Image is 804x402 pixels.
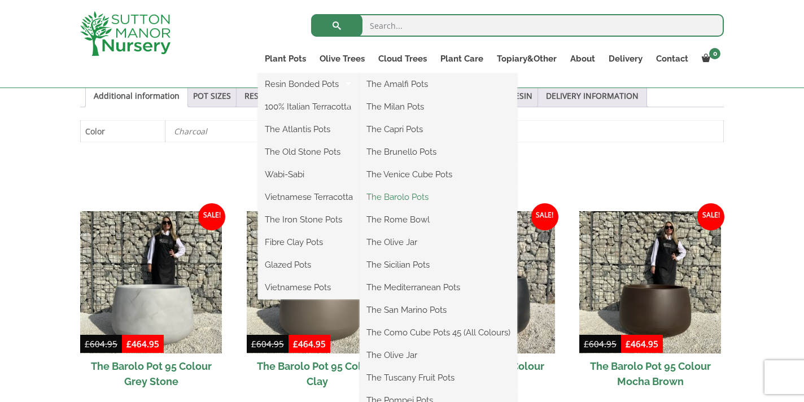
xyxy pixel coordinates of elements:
a: The Como Cube Pots 45 (All Colours) [360,324,517,341]
input: Search... [311,14,724,37]
span: 0 [709,48,720,59]
bdi: 604.95 [584,338,617,349]
bdi: 464.95 [126,338,159,349]
img: The Barolo Pot 95 Colour Grey Stone [80,211,222,353]
a: Fibre Clay Pots [258,234,360,251]
a: The Rome Bowl [360,211,517,228]
a: Resin Bonded Pots [258,76,360,93]
a: The Milan Pots [360,98,517,115]
a: RESIN BENEFITS [244,85,305,107]
a: Contact [649,51,695,67]
a: Glazed Pots [258,256,360,273]
a: Sale! The Barolo Pot 95 Colour Grey Stone [80,211,222,394]
table: Product Details [80,120,724,142]
p: Charcoal [174,121,715,142]
a: Delivery [602,51,649,67]
bdi: 604.95 [85,338,117,349]
span: £ [251,338,256,349]
a: The Barolo Pots [360,189,517,206]
img: logo [80,11,171,56]
a: Additional information [94,85,180,107]
span: £ [584,338,589,349]
a: The Mediterranean Pots [360,279,517,296]
a: About [563,51,602,67]
span: Sale! [198,203,225,230]
a: The Tuscany Fruit Pots [360,369,517,386]
a: The San Marino Pots [360,301,517,318]
bdi: 604.95 [251,338,284,349]
img: The Barolo Pot 95 Colour Clay [247,211,388,353]
a: The Old Stone Pots [258,143,360,160]
a: Sale! The Barolo Pot 95 Colour Black [413,211,554,394]
a: Cloud Trees [372,51,434,67]
h2: The Barolo Pot 95 Colour Mocha Brown [579,353,721,394]
span: £ [85,338,90,349]
a: The Iron Stone Pots [258,211,360,228]
a: The Olive Jar [360,234,517,251]
h2: Related products [80,171,724,194]
a: DELIVERY INFORMATION [546,85,639,107]
a: 0 [695,51,724,67]
a: POT SIZES [193,85,231,107]
a: The Capri Pots [360,121,517,138]
span: £ [626,338,631,349]
a: Sale! The Barolo Pot 95 Colour Clay [247,211,388,394]
bdi: 464.95 [626,338,658,349]
a: Vietnamese Terracotta [258,189,360,206]
a: Plant Care [434,51,490,67]
th: Color [81,120,165,142]
a: 100% Italian Terracotta [258,98,360,115]
a: Sale! The Barolo Pot 95 Colour Mocha Brown [579,211,721,394]
a: Vietnamese Pots [258,279,360,296]
span: Sale! [531,203,558,230]
a: The Venice Cube Pots [360,166,517,183]
a: The Olive Jar [360,347,517,364]
span: Sale! [697,203,724,230]
img: The Barolo Pot 95 Colour Mocha Brown [579,211,721,353]
a: The Amalfi Pots [360,76,517,93]
a: The Brunello Pots [360,143,517,160]
bdi: 464.95 [293,338,326,349]
a: The Sicilian Pots [360,256,517,273]
a: Olive Trees [313,51,372,67]
a: Wabi-Sabi [258,166,360,183]
a: The Atlantis Pots [258,121,360,138]
a: Plant Pots [258,51,313,67]
a: Topiary&Other [490,51,563,67]
span: £ [293,338,298,349]
h2: The Barolo Pot 95 Colour Clay [247,353,388,394]
h2: The Barolo Pot 95 Colour Grey Stone [80,353,222,394]
span: £ [126,338,132,349]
